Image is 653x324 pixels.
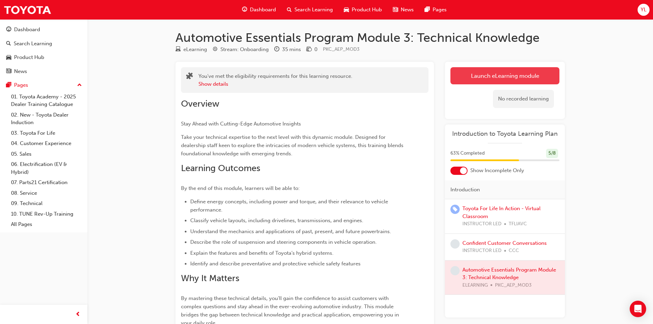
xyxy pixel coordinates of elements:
[14,26,40,34] div: Dashboard
[181,185,300,191] span: By the end of this module, learners will be able to:
[433,6,447,14] span: Pages
[387,3,419,17] a: news-iconNews
[450,149,485,157] span: 63 % Completed
[190,217,363,224] span: Classify vehicle layouts, including drivelines, transmissions, and engines.
[3,79,85,92] button: Pages
[8,159,85,177] a: 06. Electrification (EV & Hybrid)
[181,98,219,109] span: Overview
[344,5,349,14] span: car-icon
[8,219,85,230] a: All Pages
[8,92,85,110] a: 01. Toyota Academy - 2025 Dealer Training Catalogue
[8,138,85,149] a: 04. Customer Experience
[6,27,11,33] span: guage-icon
[8,110,85,128] a: 02. New - Toyota Dealer Induction
[3,37,85,50] a: Search Learning
[8,128,85,139] a: 03. Toyota For Life
[250,6,276,14] span: Dashboard
[323,46,360,52] span: Learning resource code
[190,228,391,235] span: Understand the mechanics and applications of past, present, and future powertrains.
[190,199,389,213] span: Define energy concepts, including power and torque, and their relevance to vehicle performance.
[183,46,207,53] div: eLearning
[8,188,85,199] a: 08. Service
[198,80,228,88] button: Show details
[450,266,460,275] span: learningRecordVerb_NONE-icon
[425,5,430,14] span: pages-icon
[14,68,27,75] div: News
[281,3,338,17] a: search-iconSearch Learning
[77,81,82,90] span: up-icon
[450,205,460,214] span: learningRecordVerb_ENROLL-icon
[274,45,301,54] div: Duration
[462,205,541,219] a: Toyota For Life In Action - Virtual Classroom
[3,22,85,79] button: DashboardSearch LearningProduct HubNews
[462,240,547,246] a: Confident Customer Conversations
[3,65,85,78] a: News
[3,2,51,17] img: Trak
[419,3,452,17] a: pages-iconPages
[6,55,11,61] span: car-icon
[450,186,480,194] span: Introduction
[6,41,11,47] span: search-icon
[181,273,239,284] span: Why It Matters
[630,301,646,317] div: Open Intercom Messenger
[546,149,558,158] div: 5 / 8
[14,40,52,48] div: Search Learning
[462,220,501,228] span: INSTRUCTOR LED
[176,30,565,45] h1: Automotive Essentials Program Module 3: Technical Knowledge
[213,45,269,54] div: Stream
[3,51,85,64] a: Product Hub
[6,69,11,75] span: news-icon
[181,121,301,127] span: Stay Ahead with Cutting-Edge Automotive Insights
[338,3,387,17] a: car-iconProduct Hub
[306,47,312,53] span: money-icon
[220,46,269,53] div: Stream: Onboarding
[176,47,181,53] span: learningResourceType_ELEARNING-icon
[198,72,352,88] div: You've met the eligibility requirements for this learning resource.
[287,5,292,14] span: search-icon
[470,167,524,175] span: Show Incomplete Only
[641,6,646,14] span: YL
[393,5,398,14] span: news-icon
[181,163,260,173] span: Learning Outcomes
[8,198,85,209] a: 09. Technical
[509,247,519,255] span: CCC
[8,177,85,188] a: 07. Parts21 Certification
[237,3,281,17] a: guage-iconDashboard
[3,23,85,36] a: Dashboard
[401,6,414,14] span: News
[190,261,361,267] span: Identify and describe preventative and protective vehicle safety features
[190,250,334,256] span: Explain the features and benefits of Toyota’s hybrid systems.
[509,220,527,228] span: TFLIAVC
[450,130,559,138] a: Introduction to Toyota Learning Plan
[190,239,377,245] span: Describe the role of suspension and steering components in vehicle operation.
[6,82,11,88] span: pages-icon
[8,209,85,219] a: 10. TUNE Rev-Up Training
[294,6,333,14] span: Search Learning
[352,6,382,14] span: Product Hub
[181,134,405,157] span: Take your technical expertise to the next level with this dynamic module. Designed for dealership...
[274,47,279,53] span: clock-icon
[213,47,218,53] span: target-icon
[314,46,317,53] div: 0
[186,73,193,81] span: puzzle-icon
[8,149,85,159] a: 05. Sales
[176,45,207,54] div: Type
[242,5,247,14] span: guage-icon
[282,46,301,53] div: 35 mins
[75,310,81,319] span: prev-icon
[638,4,650,16] button: YL
[493,90,554,108] div: No recorded learning
[14,81,28,89] div: Pages
[462,247,501,255] span: INSTRUCTOR LED
[450,67,559,84] a: Launch eLearning module
[14,53,44,61] div: Product Hub
[450,239,460,249] span: learningRecordVerb_NONE-icon
[306,45,317,54] div: Price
